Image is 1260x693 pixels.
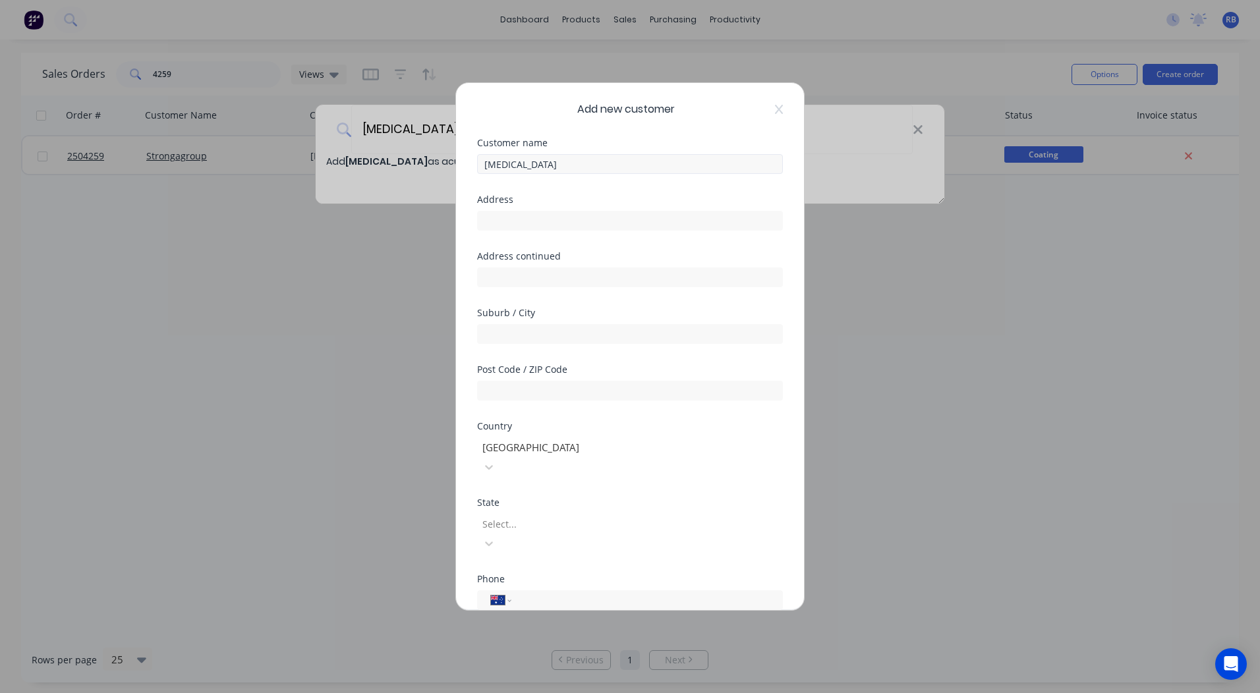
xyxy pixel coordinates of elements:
div: State [477,498,783,507]
div: Address [477,195,783,204]
div: Suburb / City [477,308,783,318]
span: Add new customer [577,101,675,117]
div: Address continued [477,252,783,261]
div: Open Intercom Messenger [1215,648,1247,680]
div: Country [477,422,783,431]
div: Post Code / ZIP Code [477,365,783,374]
div: Phone [477,574,783,584]
div: Customer name [477,138,783,148]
